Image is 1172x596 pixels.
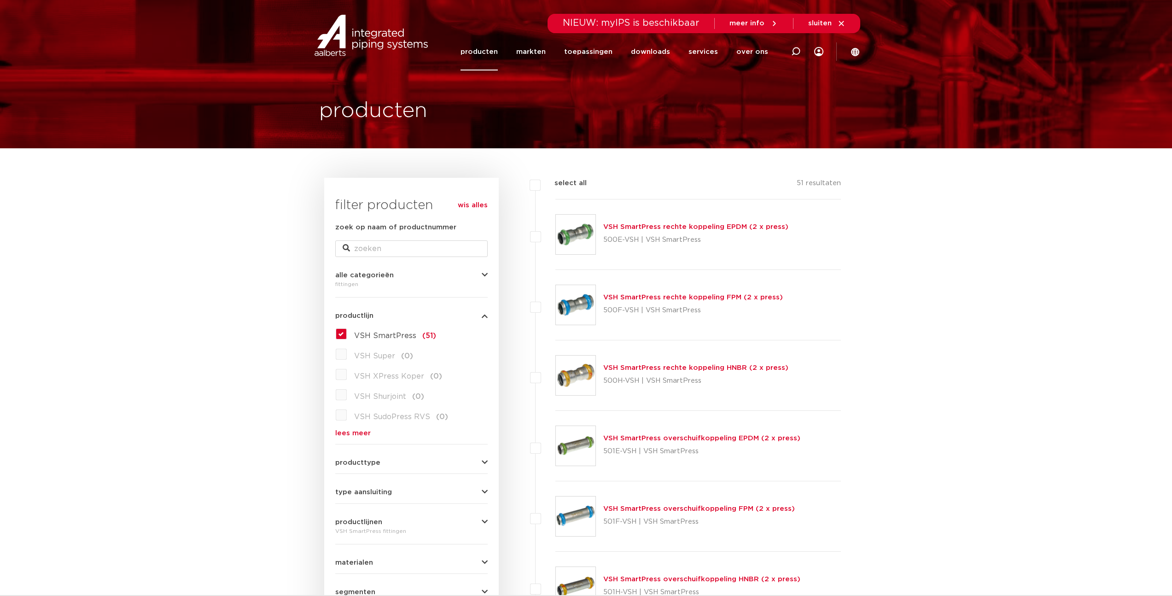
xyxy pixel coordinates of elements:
[436,413,448,421] span: (0)
[603,505,795,512] a: VSH SmartPress overschuifkoppeling FPM (2 x press)
[556,285,595,325] img: Thumbnail for VSH SmartPress rechte koppeling FPM (2 x press)
[564,33,612,70] a: toepassingen
[335,519,382,526] span: productlijnen
[556,426,595,466] img: Thumbnail for VSH SmartPress overschuifkoppeling EPDM (2 x press)
[603,444,800,459] p: 501E-VSH | VSH SmartPress
[335,430,488,437] a: lees meer
[631,33,670,70] a: downloads
[461,33,768,70] nav: Menu
[603,374,788,388] p: 500H-VSH | VSH SmartPress
[541,178,587,189] label: select all
[603,435,800,442] a: VSH SmartPress overschuifkoppeling EPDM (2 x press)
[335,589,488,596] button: segmenten
[814,33,823,70] div: my IPS
[335,459,380,466] span: producttype
[335,489,392,496] span: type aansluiting
[729,19,778,28] a: meer info
[430,373,442,380] span: (0)
[335,272,394,279] span: alle categorieën
[603,223,788,230] a: VSH SmartPress rechte koppeling EPDM (2 x press)
[354,393,406,400] span: VSH Shurjoint
[335,489,488,496] button: type aansluiting
[603,514,795,529] p: 501F-VSH | VSH SmartPress
[556,356,595,395] img: Thumbnail for VSH SmartPress rechte koppeling HNBR (2 x press)
[556,215,595,254] img: Thumbnail for VSH SmartPress rechte koppeling EPDM (2 x press)
[335,459,488,466] button: producttype
[516,33,546,70] a: markten
[335,240,488,257] input: zoeken
[808,20,832,27] span: sluiten
[736,33,768,70] a: over ons
[401,352,413,360] span: (0)
[808,19,845,28] a: sluiten
[335,559,488,566] button: materialen
[797,178,841,192] p: 51 resultaten
[422,332,436,339] span: (51)
[563,18,700,28] span: NIEUW: myIPS is beschikbaar
[335,312,373,319] span: productlijn
[354,352,395,360] span: VSH Super
[729,20,764,27] span: meer info
[461,33,498,70] a: producten
[335,519,488,526] button: productlijnen
[603,303,783,318] p: 500F-VSH | VSH SmartPress
[354,413,430,421] span: VSH SudoPress RVS
[354,373,424,380] span: VSH XPress Koper
[556,497,595,536] img: Thumbnail for VSH SmartPress overschuifkoppeling FPM (2 x press)
[335,559,373,566] span: materialen
[603,576,800,583] a: VSH SmartPress overschuifkoppeling HNBR (2 x press)
[335,196,488,215] h3: filter producten
[335,589,375,596] span: segmenten
[603,294,783,301] a: VSH SmartPress rechte koppeling FPM (2 x press)
[335,279,488,290] div: fittingen
[603,233,788,247] p: 500E-VSH | VSH SmartPress
[688,33,718,70] a: services
[412,393,424,400] span: (0)
[319,96,427,126] h1: producten
[335,272,488,279] button: alle categorieën
[335,526,488,537] div: VSH SmartPress fittingen
[354,332,416,339] span: VSH SmartPress
[335,222,456,233] label: zoek op naam of productnummer
[458,200,488,211] a: wis alles
[335,312,488,319] button: productlijn
[603,364,788,371] a: VSH SmartPress rechte koppeling HNBR (2 x press)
